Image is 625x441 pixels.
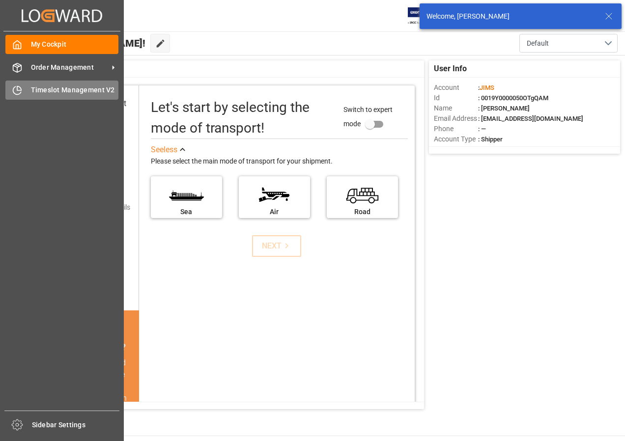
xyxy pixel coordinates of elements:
span: Account Type [434,134,478,144]
span: Sidebar Settings [32,420,120,430]
span: User Info [434,63,467,75]
span: Timeslot Management V2 [31,85,119,95]
div: Sea [156,207,217,217]
button: open menu [519,34,618,53]
span: : 0019Y0000050OTgQAM [478,94,548,102]
div: See less [151,144,177,156]
div: Welcome, [PERSON_NAME] [426,11,596,22]
span: : [PERSON_NAME] [478,105,530,112]
span: : [EMAIL_ADDRESS][DOMAIN_NAME] [478,115,583,122]
span: : — [478,125,486,133]
span: : [478,84,494,91]
span: : Shipper [478,136,503,143]
a: Timeslot Management V2 [5,81,118,100]
button: NEXT [252,235,301,257]
img: Exertis%20JAM%20-%20Email%20Logo.jpg_1722504956.jpg [408,7,442,25]
span: Account [434,83,478,93]
span: Email Address [434,113,478,124]
span: Name [434,103,478,113]
span: JIMS [480,84,494,91]
div: Road [332,207,393,217]
div: Air [244,207,305,217]
span: Default [527,38,549,49]
div: NEXT [262,240,292,252]
a: My Cockpit [5,35,118,54]
div: Add shipping details [69,202,130,213]
div: Let's start by selecting the mode of transport! [151,97,334,138]
span: Order Management [31,62,109,73]
span: My Cockpit [31,39,119,50]
div: Please select the main mode of transport for your shipment. [151,156,408,167]
span: Id [434,93,478,103]
span: Phone [434,124,478,134]
span: Switch to expert mode [343,106,393,128]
